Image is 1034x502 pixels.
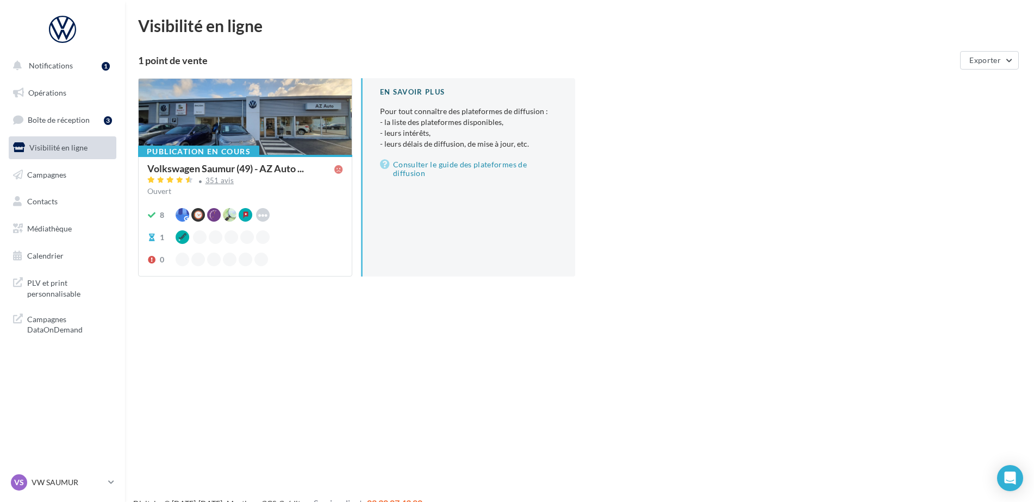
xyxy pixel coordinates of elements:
[7,190,119,213] a: Contacts
[380,106,558,149] p: Pour tout connaître des plateformes de diffusion :
[380,87,558,97] div: En savoir plus
[380,117,558,128] li: - la liste des plateformes disponibles,
[27,197,58,206] span: Contacts
[380,139,558,149] li: - leurs délais de diffusion, de mise à jour, etc.
[205,177,234,184] div: 351 avis
[147,175,343,188] a: 351 avis
[7,136,119,159] a: Visibilité en ligne
[29,143,88,152] span: Visibilité en ligne
[160,254,164,265] div: 0
[7,217,119,240] a: Médiathèque
[960,51,1019,70] button: Exporter
[9,472,116,493] a: VS VW SAUMUR
[27,275,112,299] span: PLV et print personnalisable
[997,465,1023,491] div: Open Intercom Messenger
[29,61,73,70] span: Notifications
[160,210,164,221] div: 8
[380,128,558,139] li: - leurs intérêts,
[7,81,119,104] a: Opérations
[380,158,558,180] a: Consulter le guide des plateformes de diffusion
[7,164,119,186] a: Campagnes
[147,164,304,173] span: Volkswagen Saumur (49) - AZ Auto ...
[160,232,164,243] div: 1
[104,116,112,125] div: 3
[138,146,259,158] div: Publication en cours
[138,55,956,65] div: 1 point de vente
[7,271,119,303] a: PLV et print personnalisable
[28,115,90,124] span: Boîte de réception
[27,251,64,260] span: Calendrier
[28,88,66,97] span: Opérations
[102,62,110,71] div: 1
[147,186,171,196] span: Ouvert
[7,54,114,77] button: Notifications 1
[27,170,66,179] span: Campagnes
[7,308,119,340] a: Campagnes DataOnDemand
[32,477,104,488] p: VW SAUMUR
[969,55,1001,65] span: Exporter
[14,477,24,488] span: VS
[7,244,119,267] a: Calendrier
[138,17,1021,34] div: Visibilité en ligne
[27,312,112,335] span: Campagnes DataOnDemand
[27,224,72,233] span: Médiathèque
[7,108,119,131] a: Boîte de réception3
